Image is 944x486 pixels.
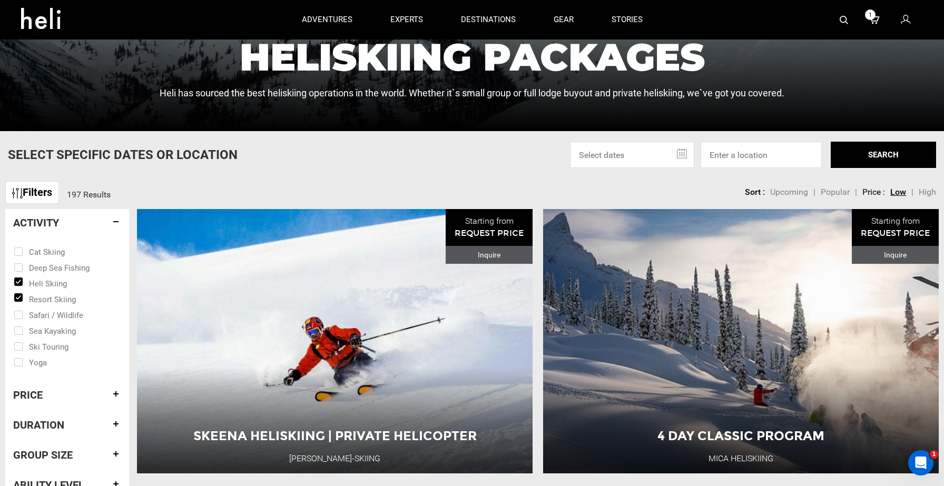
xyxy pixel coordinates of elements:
[865,9,876,20] span: 1
[160,86,784,100] p: Heli has sourced the best heliskiing operations in the world. Whether it`s small group or full lo...
[160,38,784,76] h1: Heliskiing Packages
[390,14,423,25] p: experts
[13,419,121,431] h4: Duration
[831,142,936,168] button: SEARCH
[13,389,121,401] h4: Price
[908,450,933,475] iframe: Intercom live chat
[461,14,516,25] p: destinations
[890,187,906,197] span: Low
[570,142,694,168] input: Select dates
[770,187,808,197] span: Upcoming
[745,186,765,199] li: Sort :
[862,186,885,199] li: Price :
[13,449,121,461] h4: Group size
[821,187,850,197] span: Popular
[855,186,857,199] li: |
[302,14,352,25] p: adventures
[12,188,23,199] img: btn-icon.svg
[13,217,121,229] h4: Activity
[813,186,815,199] li: |
[5,181,59,204] a: Filters
[911,186,913,199] li: |
[840,16,848,24] img: search-bar-icon.svg
[67,190,111,200] span: 197 Results
[919,187,936,197] span: High
[701,142,822,168] input: Enter a location
[8,146,238,164] p: Select Specific Dates Or Location
[930,450,938,459] span: 1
